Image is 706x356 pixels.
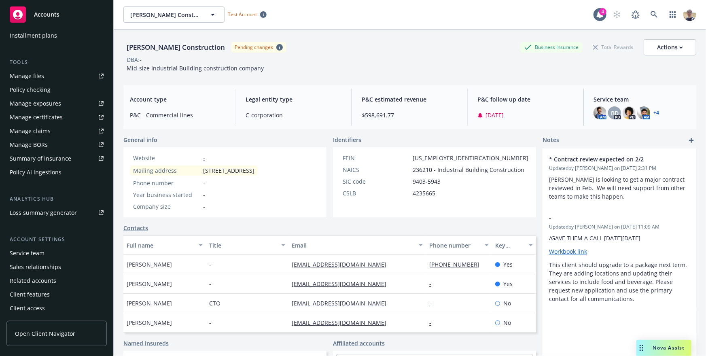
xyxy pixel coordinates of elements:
[203,179,205,187] span: -
[429,241,480,250] div: Phone number
[123,42,228,53] div: [PERSON_NAME] Construction
[683,8,696,21] img: photo
[549,155,669,163] span: * Contract review expected on 2/2
[6,125,107,138] a: Manage claims
[549,234,690,242] p: /GAVE THEM A CALL [DATE][DATE]
[599,8,606,15] div: 4
[628,6,644,23] a: Report a Bug
[10,166,61,179] div: Policy AI ingestions
[6,58,107,66] div: Tools
[6,83,107,96] a: Policy checking
[343,154,409,162] div: FEIN
[10,152,71,165] div: Summary of insurance
[10,111,63,124] div: Manage certificates
[644,39,696,55] button: Actions
[333,136,361,144] span: Identifiers
[10,206,77,219] div: Loss summary generator
[34,11,59,18] span: Accounts
[123,6,225,23] button: [PERSON_NAME] Construction
[10,70,44,83] div: Manage files
[127,55,142,64] div: DBA: -
[636,340,691,356] button: Nova Assist
[503,299,511,307] span: No
[133,191,200,199] div: Year business started
[6,274,107,287] a: Related accounts
[203,202,205,211] span: -
[589,42,637,52] div: Total Rewards
[127,241,194,250] div: Full name
[127,318,172,327] span: [PERSON_NAME]
[665,6,681,23] a: Switch app
[6,138,107,151] a: Manage BORs
[209,260,211,269] span: -
[10,97,61,110] div: Manage exposures
[429,280,438,288] a: -
[6,70,107,83] a: Manage files
[609,6,625,23] a: Start snowing
[549,248,587,255] a: Workbook link
[10,261,61,273] div: Sales relationships
[343,177,409,186] div: SIC code
[10,138,48,151] div: Manage BORs
[492,235,536,255] button: Key contact
[292,280,393,288] a: [EMAIL_ADDRESS][DOMAIN_NAME]
[6,247,107,260] a: Service team
[503,318,511,327] span: No
[203,166,254,175] span: [STREET_ADDRESS]
[133,202,200,211] div: Company size
[10,288,50,301] div: Client features
[292,241,414,250] div: Email
[653,110,659,115] a: +4
[6,97,107,110] a: Manage exposures
[6,206,107,219] a: Loss summary generator
[127,280,172,288] span: [PERSON_NAME]
[123,224,148,232] a: Contacts
[6,166,107,179] a: Policy AI ingestions
[637,106,650,119] img: photo
[209,299,220,307] span: CTO
[549,214,669,222] span: -
[130,95,226,104] span: Account type
[687,136,696,145] a: add
[231,42,286,52] span: Pending changes
[246,111,342,119] span: C-corporation
[549,261,690,303] p: This client should upgrade to a package next term. They are adding locations and updating their s...
[209,280,211,288] span: -
[486,111,504,119] span: [DATE]
[413,177,441,186] span: 9403-5943
[127,64,264,72] span: Mid-size Industrial Building construction company
[225,10,270,19] span: Test Account
[426,235,492,255] button: Phone number
[6,261,107,273] a: Sales relationships
[133,154,200,162] div: Website
[127,299,172,307] span: [PERSON_NAME]
[292,299,393,307] a: [EMAIL_ADDRESS][DOMAIN_NAME]
[123,235,206,255] button: Full name
[235,44,273,51] div: Pending changes
[549,165,690,172] span: Updated by [PERSON_NAME] on [DATE] 2:31 PM
[413,154,528,162] span: [US_EMPLOYER_IDENTIFICATION_NUMBER]
[503,260,513,269] span: Yes
[646,6,662,23] a: Search
[333,339,385,348] a: Affiliated accounts
[520,42,583,52] div: Business Insurance
[6,302,107,315] a: Client access
[6,195,107,203] div: Analytics hub
[478,95,574,104] span: P&C follow up date
[288,235,426,255] button: Email
[623,106,636,119] img: photo
[130,11,200,19] span: [PERSON_NAME] Construction
[10,274,56,287] div: Related accounts
[6,288,107,301] a: Client features
[594,95,690,104] span: Service team
[133,179,200,187] div: Phone number
[206,235,288,255] button: Title
[413,189,435,197] span: 4235665
[127,260,172,269] span: [PERSON_NAME]
[429,299,438,307] a: -
[123,339,169,348] a: Named insureds
[209,318,211,327] span: -
[343,165,409,174] div: NAICS
[6,111,107,124] a: Manage certificates
[549,223,690,231] span: Updated by [PERSON_NAME] on [DATE] 11:09 AM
